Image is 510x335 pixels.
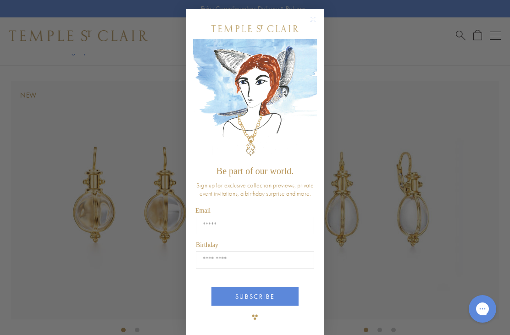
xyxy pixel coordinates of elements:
[211,287,299,306] button: SUBSCRIBE
[196,181,314,198] span: Sign up for exclusive collection previews, private event invitations, a birthday surprise and more.
[196,242,218,248] span: Birthday
[464,292,501,326] iframe: Gorgias live chat messenger
[216,166,294,176] span: Be part of our world.
[193,39,317,161] img: c4a9eb12-d91a-4d4a-8ee0-386386f4f338.jpeg
[196,217,314,234] input: Email
[312,18,323,30] button: Close dialog
[246,308,264,326] img: TSC
[195,207,211,214] span: Email
[211,25,299,32] img: Temple St. Clair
